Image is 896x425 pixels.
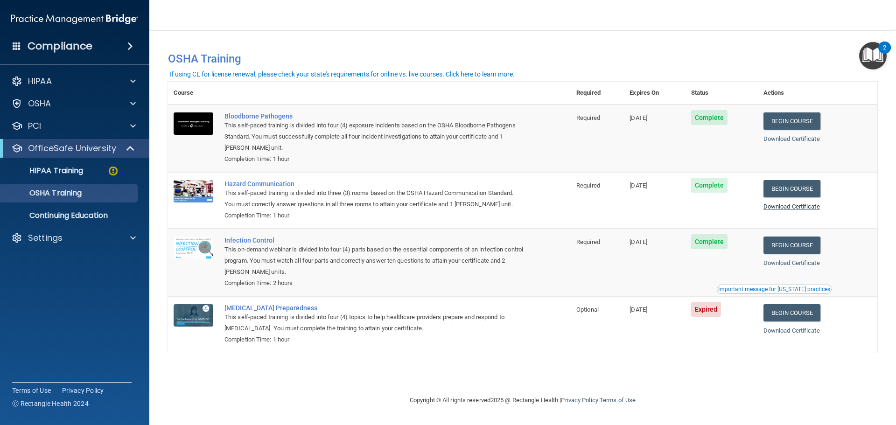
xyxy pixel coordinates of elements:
[28,143,116,154] p: OfficeSafe University
[169,71,515,77] div: If using CE for license renewal, please check your state's requirements for online vs. live cours...
[352,385,693,415] div: Copyright © All rights reserved 2025 @ Rectangle Health | |
[11,143,135,154] a: OfficeSafe University
[11,232,136,244] a: Settings
[600,397,636,404] a: Terms of Use
[763,112,820,130] a: Begin Course
[561,397,598,404] a: Privacy Policy
[11,98,136,109] a: OSHA
[763,135,820,142] a: Download Certificate
[224,244,524,278] div: This on-demand webinar is divided into four (4) parts based on the essential components of an inf...
[224,278,524,289] div: Completion Time: 2 hours
[718,286,830,292] div: Important message for [US_STATE] practices
[763,203,820,210] a: Download Certificate
[576,306,599,313] span: Optional
[691,110,728,125] span: Complete
[691,302,721,317] span: Expired
[168,82,219,105] th: Course
[28,98,51,109] p: OSHA
[763,259,820,266] a: Download Certificate
[630,238,647,245] span: [DATE]
[224,304,524,312] a: [MEDICAL_DATA] Preparedness
[763,237,820,254] a: Begin Course
[224,188,524,210] div: This self-paced training is divided into three (3) rooms based on the OSHA Hazard Communication S...
[224,312,524,334] div: This self-paced training is divided into four (4) topics to help healthcare providers prepare and...
[28,232,63,244] p: Settings
[576,182,600,189] span: Required
[883,48,886,60] div: 2
[12,386,51,395] a: Terms of Use
[576,114,600,121] span: Required
[630,182,647,189] span: [DATE]
[576,238,600,245] span: Required
[630,114,647,121] span: [DATE]
[28,76,52,87] p: HIPAA
[62,386,104,395] a: Privacy Policy
[28,40,92,53] h4: Compliance
[6,188,82,198] p: OSHA Training
[691,178,728,193] span: Complete
[224,112,524,120] a: Bloodborne Pathogens
[859,42,887,70] button: Open Resource Center, 2 new notifications
[11,10,138,28] img: PMB logo
[758,82,877,105] th: Actions
[717,285,832,294] button: Read this if you are a dental practitioner in the state of CA
[571,82,624,105] th: Required
[624,82,685,105] th: Expires On
[107,165,119,177] img: warning-circle.0cc9ac19.png
[735,359,885,396] iframe: Drift Widget Chat Controller
[6,211,133,220] p: Continuing Education
[224,210,524,221] div: Completion Time: 1 hour
[12,399,89,408] span: Ⓒ Rectangle Health 2024
[763,180,820,197] a: Begin Course
[224,120,524,153] div: This self-paced training is divided into four (4) exposure incidents based on the OSHA Bloodborne...
[6,166,83,175] p: HIPAA Training
[763,304,820,321] a: Begin Course
[168,52,877,65] h4: OSHA Training
[686,82,758,105] th: Status
[224,334,524,345] div: Completion Time: 1 hour
[763,327,820,334] a: Download Certificate
[168,70,516,79] button: If using CE for license renewal, please check your state's requirements for online vs. live cours...
[691,234,728,249] span: Complete
[224,180,524,188] a: Hazard Communication
[28,120,41,132] p: PCI
[224,237,524,244] a: Infection Control
[630,306,647,313] span: [DATE]
[224,153,524,165] div: Completion Time: 1 hour
[11,76,136,87] a: HIPAA
[11,120,136,132] a: PCI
